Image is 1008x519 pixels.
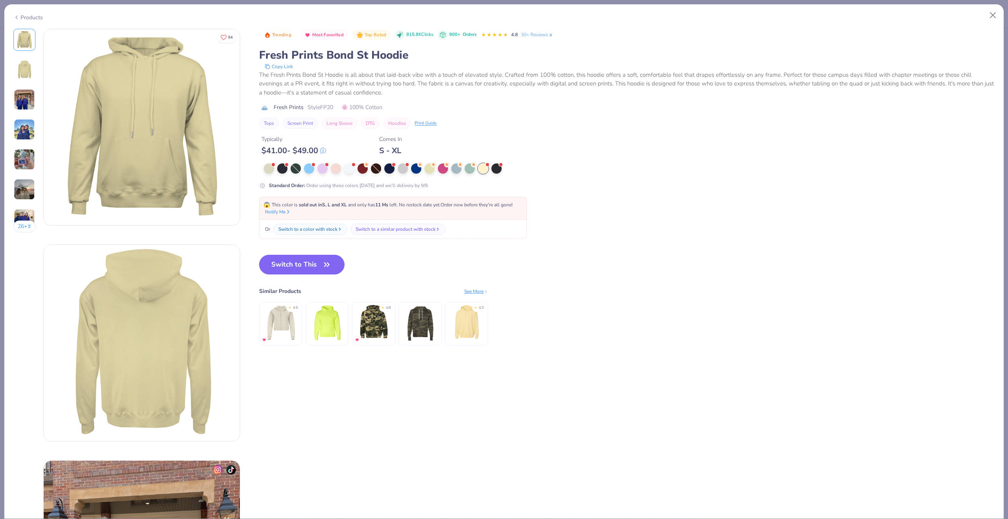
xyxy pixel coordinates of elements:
[511,32,518,38] span: 4.8
[357,32,363,38] img: Top Rated sort
[309,304,346,341] img: Jerzees Super Sweats Nublend® Hooded Sweatshirt
[272,33,291,37] span: Trending
[14,209,35,230] img: User generated content
[356,226,435,233] div: Switch to a similar product with stock
[449,32,476,38] div: 900+
[217,32,236,43] button: Like
[355,304,393,341] img: Independent Trading Co. Hooded Sweatshirt
[269,182,305,189] strong: Standard Order :
[264,32,271,38] img: Trending sort
[386,305,391,311] div: 4.8
[322,118,357,129] button: Long Sleeve
[402,304,439,341] img: Independent Trading Co. Lightweight Hooded Sweatshirt
[365,33,387,37] span: Top Rated
[342,103,382,111] span: 100% Cotton
[304,32,311,38] img: Most Favorited sort
[269,182,429,189] div: Order using these colors [DATE] and we’ll delivery by 9/9.
[259,105,270,111] img: brand logo
[278,226,337,233] div: Switch to a color with stock
[463,32,476,37] span: Orders
[381,305,384,308] div: ★
[263,226,270,233] span: Or
[308,103,333,111] span: Style FP20
[312,33,344,37] span: Most Favorited
[44,245,240,441] img: Back
[261,146,326,156] div: $ 41.00 - $ 49.00
[14,179,35,200] img: User generated content
[226,465,236,475] img: tiktok-icon.png
[406,32,433,38] span: 815.8K Clicks
[260,30,295,40] button: Badge Button
[213,465,222,475] img: insta-icon.png
[479,305,484,311] div: 4.3
[283,118,318,129] button: Screen Print
[352,30,390,40] button: Badge Button
[293,305,298,311] div: 4.5
[263,201,270,209] span: 😱
[44,29,240,225] img: Front
[259,70,995,97] div: The Fresh Prints Bond St Hoodie is all about that laid-back vibe with a touch of elevated style. ...
[375,202,388,208] strong: 11 Ms
[274,103,304,111] span: Fresh Prints
[259,287,301,295] div: Similar Products
[464,288,488,295] div: See More
[228,35,233,39] span: 94
[355,337,359,342] img: MostFav.gif
[13,221,36,232] button: 26+
[265,208,291,215] button: Notify Me
[259,48,995,63] div: Fresh Prints Bond St Hoodie
[259,118,279,129] button: Tops
[15,60,34,79] img: Back
[986,8,1001,23] button: Close
[261,135,326,143] div: Typically
[14,149,35,170] img: User generated content
[474,305,477,308] div: ★
[262,304,300,341] img: Fresh Prints Spring St Ladies Zip Up Hoodie
[263,202,513,208] span: This color is and only has left . No restock date yet. Order now before they're all gone!
[259,255,345,274] button: Switch to This
[384,118,411,129] button: Hoodies
[288,305,291,308] div: ★
[361,118,380,129] button: DTG
[273,224,347,235] button: Switch to a color with stock
[350,224,445,235] button: Switch to a similar product with stock
[13,13,43,22] div: Products
[448,304,485,341] img: Comfort Colors Unisex Lighweight Cotton Hooded Sweatshirt
[262,63,295,70] button: copy to clipboard
[299,202,347,208] strong: sold out in S, L and XL
[481,29,508,41] div: 4.8 Stars
[379,135,402,143] div: Comes In
[300,30,348,40] button: Badge Button
[379,146,402,156] div: S - XL
[415,120,437,127] div: Print Guide
[14,89,35,110] img: User generated content
[262,337,267,342] img: MostFav.gif
[521,31,554,38] a: 30+ Reviews
[14,119,35,140] img: User generated content
[15,30,34,49] img: Front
